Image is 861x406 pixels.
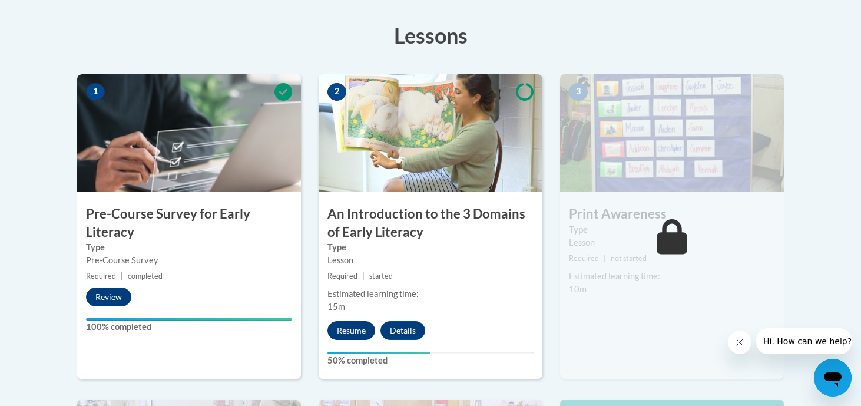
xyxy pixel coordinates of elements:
[77,21,784,50] h3: Lessons
[756,328,852,354] iframe: Message from company
[380,321,425,340] button: Details
[569,83,588,101] span: 3
[86,288,131,306] button: Review
[560,205,784,223] h3: Print Awareness
[814,359,852,397] iframe: Button to launch messaging window
[121,272,123,280] span: |
[327,354,534,367] label: 50% completed
[86,321,292,334] label: 100% completed
[327,272,357,280] span: Required
[327,288,534,301] div: Estimated learning time:
[569,236,775,249] div: Lesson
[86,318,292,321] div: Your progress
[327,302,345,312] span: 15m
[327,254,534,267] div: Lesson
[569,223,775,236] label: Type
[369,272,393,280] span: started
[728,331,751,354] iframe: Close message
[569,270,775,283] div: Estimated learning time:
[86,254,292,267] div: Pre-Course Survey
[77,74,301,192] img: Course Image
[319,74,542,192] img: Course Image
[327,321,375,340] button: Resume
[569,284,587,294] span: 10m
[327,352,431,354] div: Your progress
[362,272,365,280] span: |
[86,83,105,101] span: 1
[560,74,784,192] img: Course Image
[569,254,599,263] span: Required
[327,241,534,254] label: Type
[611,254,647,263] span: not started
[327,83,346,101] span: 2
[86,241,292,254] label: Type
[319,205,542,242] h3: An Introduction to the 3 Domains of Early Literacy
[86,272,116,280] span: Required
[128,272,163,280] span: completed
[604,254,606,263] span: |
[77,205,301,242] h3: Pre-Course Survey for Early Literacy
